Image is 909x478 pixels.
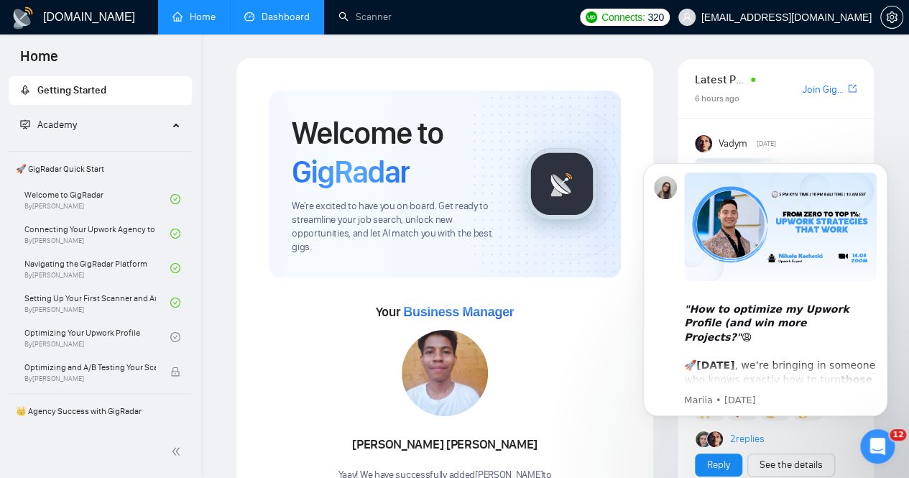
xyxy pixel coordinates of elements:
a: 2replies [730,432,765,446]
span: setting [881,12,903,23]
a: Navigating the GigRadar PlatformBy[PERSON_NAME] [24,252,170,284]
span: Your [376,304,515,320]
span: GigRadar [292,152,410,191]
span: user [682,12,692,22]
span: check-circle [170,332,180,342]
span: 6 hours ago [695,93,739,104]
span: Getting Started [37,84,106,96]
a: homeHome [172,11,216,23]
img: 1701268900228-WhatsApp%20Image%202023-10-26%20at%2020.25.47.jpeg [402,330,488,416]
span: Vadym [719,136,747,152]
li: Getting Started [9,76,192,105]
a: Connecting Your Upwork Agency to GigRadarBy[PERSON_NAME] [24,218,170,249]
img: gigradar-logo.png [526,148,598,220]
a: setting [880,12,903,23]
h1: Welcome to [292,114,503,191]
div: [PERSON_NAME] [PERSON_NAME] [338,433,552,457]
span: rocket [20,85,30,95]
span: Academy [20,119,77,131]
a: Setting Up Your First Scanner and Auto-BidderBy[PERSON_NAME] [24,287,170,318]
iframe: Intercom live chat [860,429,895,464]
button: Reply [695,454,742,477]
span: 12 [890,429,906,441]
span: Latest Posts from the GigRadar Community [695,70,747,88]
span: double-left [171,444,185,459]
span: Academy [37,119,77,131]
span: Business Manager [403,305,514,319]
span: [DATE] [756,137,775,150]
span: check-circle [170,263,180,273]
span: Connects: [601,9,645,25]
a: searchScanner [338,11,392,23]
span: 👑 Agency Success with GigRadar [10,397,190,426]
span: check-circle [170,194,180,204]
span: export [848,83,857,94]
button: setting [880,6,903,29]
span: 320 [647,9,663,25]
span: We're excited to have you on board. Get ready to streamline your job search, unlock new opportuni... [292,200,503,254]
img: Alex B [696,431,711,447]
a: dashboardDashboard [244,11,310,23]
span: By [PERSON_NAME] [24,374,156,383]
span: 🚀 GigRadar Quick Start [10,155,190,183]
span: Home [9,46,70,76]
a: Optimizing Your Upwork ProfileBy[PERSON_NAME] [24,321,170,353]
img: Vadym [695,135,712,152]
a: Welcome to GigRadarBy[PERSON_NAME] [24,183,170,215]
img: logo [11,6,34,29]
img: upwork-logo.png [586,12,597,23]
span: Optimizing and A/B Testing Your Scanner for Better Results [24,360,156,374]
span: check-circle [170,229,180,239]
a: export [848,82,857,96]
iframe: Intercom notifications message [622,142,909,439]
span: lock [170,367,180,377]
a: Reply [707,457,730,473]
span: check-circle [170,298,180,308]
a: See the details [760,457,823,473]
a: Join GigRadar Slack Community [803,82,845,98]
button: See the details [747,454,835,477]
span: fund-projection-screen [20,119,30,129]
